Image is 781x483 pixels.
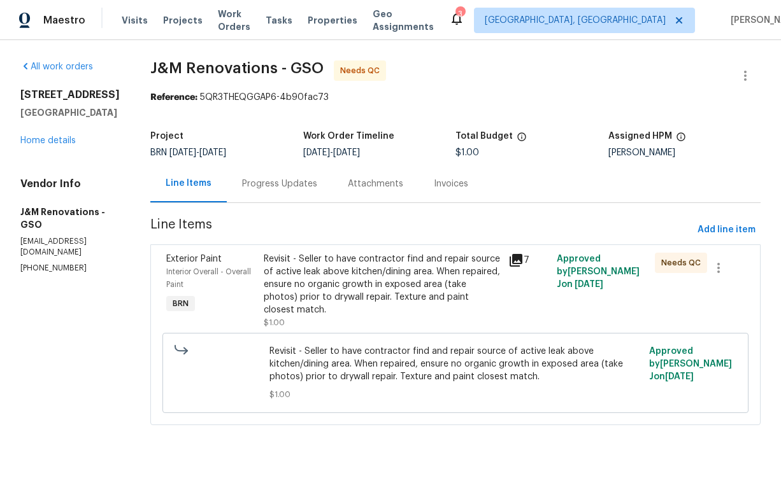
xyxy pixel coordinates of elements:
[199,148,226,157] span: [DATE]
[166,255,222,263] span: Exterior Paint
[218,8,250,33] span: Work Orders
[303,148,360,157] span: -
[122,14,148,27] span: Visits
[575,280,603,289] span: [DATE]
[340,64,385,77] span: Needs QC
[20,136,76,145] a: Home details
[266,16,292,25] span: Tasks
[150,148,226,157] span: BRN
[20,263,120,274] p: [PHONE_NUMBER]
[20,178,120,190] h4: Vendor Info
[43,14,85,27] span: Maestro
[333,148,360,157] span: [DATE]
[169,148,226,157] span: -
[665,372,694,381] span: [DATE]
[373,8,434,33] span: Geo Assignments
[455,132,513,141] h5: Total Budget
[455,148,479,157] span: $1.00
[269,388,641,401] span: $1.00
[242,178,317,190] div: Progress Updates
[308,14,357,27] span: Properties
[264,319,285,326] span: $1.00
[150,93,197,102] b: Reference:
[517,132,527,148] span: The total cost of line items that have been proposed by Opendoor. This sum includes line items th...
[608,148,761,157] div: [PERSON_NAME]
[169,148,196,157] span: [DATE]
[166,268,251,288] span: Interior Overall - Overall Paint
[508,253,550,268] div: 7
[661,256,706,269] span: Needs QC
[434,178,468,190] div: Invoices
[150,91,761,104] div: 5QR3THEQGGAP6-4b90fac73
[676,132,686,148] span: The hpm assigned to this work order.
[608,132,672,141] h5: Assigned HPM
[303,148,330,157] span: [DATE]
[20,236,120,258] p: [EMAIL_ADDRESS][DOMAIN_NAME]
[20,106,120,119] h5: [GEOGRAPHIC_DATA]
[557,255,640,289] span: Approved by [PERSON_NAME] J on
[692,218,761,242] button: Add line item
[163,14,203,27] span: Projects
[698,222,756,238] span: Add line item
[485,14,666,27] span: [GEOGRAPHIC_DATA], [GEOGRAPHIC_DATA]
[150,132,183,141] h5: Project
[20,62,93,71] a: All work orders
[20,206,120,231] h5: J&M Renovations - GSO
[168,297,194,310] span: BRN
[166,177,211,190] div: Line Items
[649,347,732,381] span: Approved by [PERSON_NAME] J on
[20,88,120,101] h2: [STREET_ADDRESS]
[455,8,464,20] div: 3
[264,253,500,316] div: Revisit - Seller to have contractor find and repair source of active leak above kitchen/dining ar...
[348,178,403,190] div: Attachments
[303,132,394,141] h5: Work Order Timeline
[150,60,324,76] span: J&M Renovations - GSO
[269,345,641,383] span: Revisit - Seller to have contractor find and repair source of active leak above kitchen/dining ar...
[150,218,692,242] span: Line Items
